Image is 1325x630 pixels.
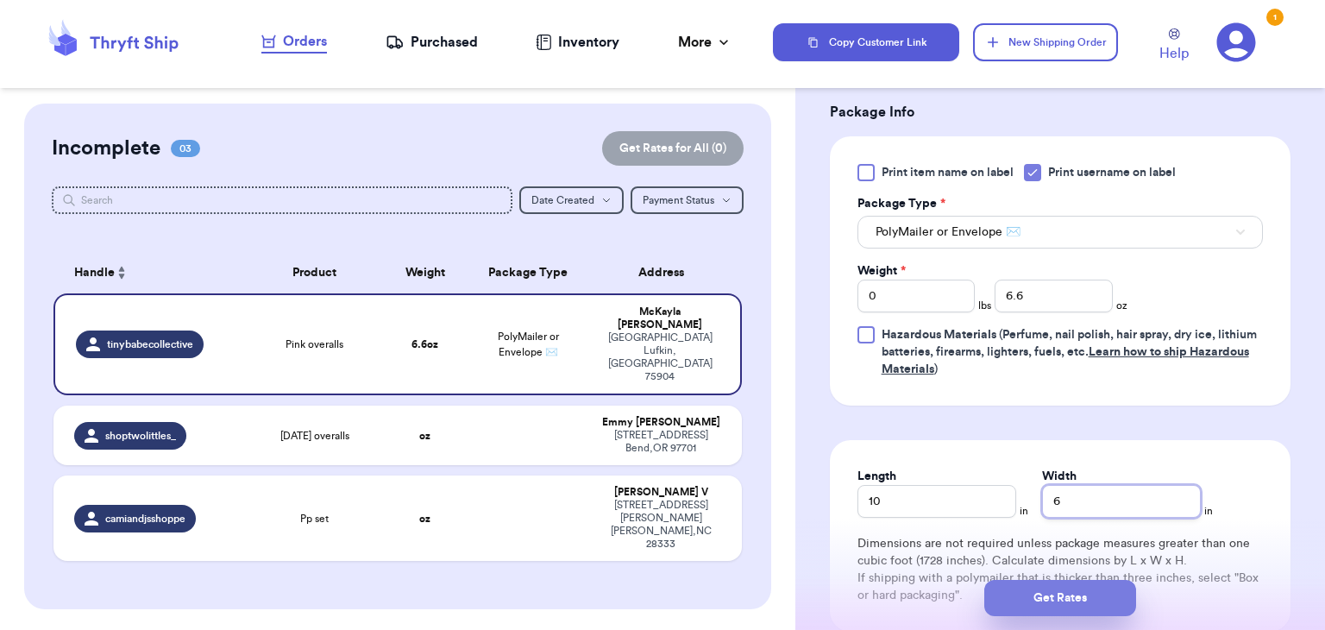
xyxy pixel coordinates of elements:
button: Get Rates for All (0) [602,131,744,166]
span: 03 [171,140,200,157]
div: Orders [261,31,327,52]
span: PolyMailer or Envelope ✉️ [498,331,559,357]
span: Print item name on label [882,164,1014,181]
th: Address [590,252,742,293]
div: [STREET_ADDRESS] Bend , OR 97701 [600,429,721,455]
button: Date Created [519,186,624,214]
div: Emmy [PERSON_NAME] [600,416,721,429]
div: [PERSON_NAME] V [600,486,721,499]
span: Print username on label [1048,164,1176,181]
span: oz [1116,299,1127,312]
label: Length [857,468,896,485]
span: tinybabecollective [107,337,193,351]
span: Pp set [300,512,329,526]
strong: oz [419,513,430,524]
span: shoptwolittles_ [105,429,176,443]
span: lbs [978,299,991,312]
a: Purchased [386,32,478,53]
span: Pink overalls [286,337,343,351]
button: New Shipping Order [973,23,1118,61]
button: Get Rates [984,580,1136,616]
h3: Package Info [830,102,1290,123]
a: Help [1159,28,1189,64]
h2: Incomplete [52,135,160,162]
span: in [1020,504,1028,518]
span: PolyMailer or Envelope ✉️ [876,224,1020,241]
a: Orders [261,31,327,54]
a: 1 [1216,22,1256,62]
th: Product [246,252,384,293]
input: Search [52,186,512,214]
div: McKayla [PERSON_NAME] [600,306,719,331]
span: Date Created [531,195,594,205]
a: Inventory [536,32,619,53]
th: Weight [384,252,467,293]
span: (Perfume, nail polish, hair spray, dry ice, lithium batteries, firearms, lighters, fuels, etc. ) [882,329,1257,375]
strong: 6.6 oz [411,339,438,350]
button: Copy Customer Link [773,23,959,61]
span: in [1204,504,1213,518]
label: Width [1042,468,1077,485]
span: [DATE] overalls [280,429,349,443]
button: Payment Status [631,186,744,214]
div: Dimensions are not required unless package measures greater than one cubic foot (1728 inches). Ca... [857,535,1263,604]
span: Payment Status [643,195,714,205]
button: PolyMailer or Envelope ✉️ [857,216,1263,249]
span: Hazardous Materials [882,329,996,341]
span: camiandjsshoppe [105,512,185,526]
div: 1 [1266,9,1284,26]
div: [GEOGRAPHIC_DATA] Lufkin , [GEOGRAPHIC_DATA] 75904 [600,331,719,383]
div: [STREET_ADDRESS][PERSON_NAME] [PERSON_NAME] , NC 28333 [600,499,721,551]
span: Handle [74,264,115,282]
button: Sort ascending [115,262,129,283]
span: Help [1159,43,1189,64]
label: Weight [857,262,906,280]
strong: oz [419,431,430,441]
label: Package Type [857,195,945,212]
th: Package Type [467,252,591,293]
div: More [678,32,732,53]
